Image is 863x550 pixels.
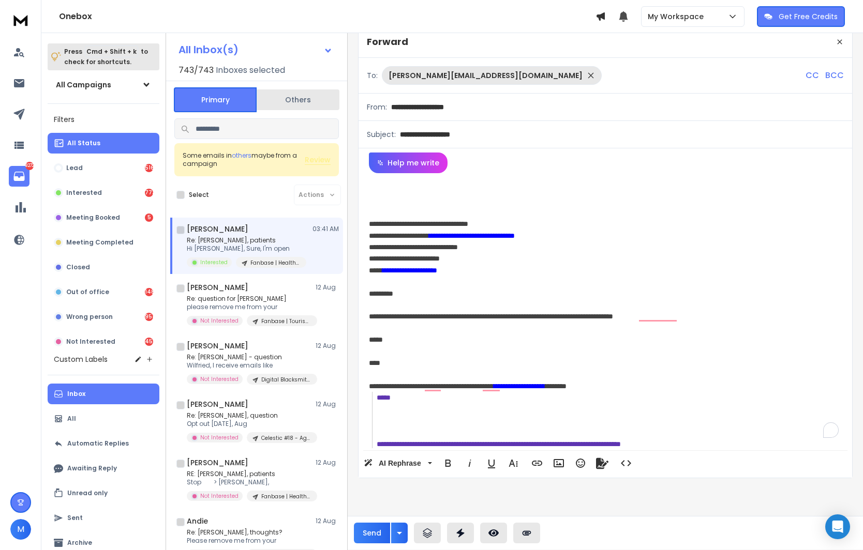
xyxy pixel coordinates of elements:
button: Primary [174,87,257,112]
p: CC [806,69,819,82]
p: 12 Aug [316,517,339,525]
p: Stop > [PERSON_NAME], [187,478,311,486]
span: AI Rephrase [377,459,423,468]
p: Fanbase | Tourism | AI [261,317,311,325]
button: Awaiting Reply [48,458,159,479]
button: Not Interested4541 [48,331,159,352]
div: To enrich screen reader interactions, please activate Accessibility in Grammarly extension settings [359,173,849,448]
button: Inbox [48,384,159,404]
h1: All Inbox(s) [178,44,239,55]
a: 8272 [9,166,29,187]
h1: Onebox [59,10,596,23]
p: Lead [66,164,83,172]
button: More Text [503,453,523,473]
p: Get Free Credits [779,11,838,22]
p: Not Interested [200,375,239,383]
button: All [48,408,159,429]
button: All Campaigns [48,74,159,95]
button: All Status [48,133,159,154]
p: Awaiting Reply [67,464,117,472]
button: Review [305,155,331,165]
p: All Status [67,139,100,147]
h1: All Campaigns [56,80,111,90]
p: Archive [67,539,92,547]
div: Some emails in maybe from a campaign [183,151,305,168]
button: Send [354,523,390,543]
p: Unread only [67,489,108,497]
h3: Custom Labels [54,354,108,364]
p: To: [367,70,378,81]
p: Interested [200,258,228,266]
p: Digital Blacksmiths #4 - Amazon | AI Campaign [261,376,311,384]
button: Signature [592,453,612,473]
button: Unread only [48,483,159,503]
h1: [PERSON_NAME] [187,341,248,351]
button: Code View [616,453,636,473]
button: Wrong person954 [48,307,159,327]
button: All Inbox(s) [170,39,341,60]
button: Meeting Completed [48,232,159,253]
p: Not Interested [200,317,239,325]
button: Help me write [369,152,448,173]
p: 03:41 AM [313,225,339,233]
button: Out of office1483 [48,282,159,302]
button: Bold (⌘B) [438,453,458,473]
p: Automatic Replies [67,439,129,448]
p: Closed [66,263,90,271]
button: Lead516 [48,158,159,178]
button: Insert Link (⌘K) [527,453,547,473]
p: RE: [PERSON_NAME], patients [187,470,311,478]
span: 743 / 743 [178,64,214,77]
p: Interested [66,189,102,197]
label: Select [189,191,209,199]
p: [PERSON_NAME][EMAIL_ADDRESS][DOMAIN_NAME] [389,70,583,81]
p: Wilfried, I receive emails like [187,361,311,370]
button: AI Rephrase [362,453,434,473]
p: Opt out [DATE], Aug [187,420,311,428]
button: Closed [48,257,159,278]
button: Emoticons [571,453,590,473]
button: M [10,519,31,540]
p: Not Interested [200,492,239,500]
button: Insert Image (⌘P) [549,453,569,473]
p: Not Interested [66,338,115,346]
div: 5 [145,213,153,222]
p: Fanbase | Healthcare | AI [250,259,300,267]
span: Cmd + Shift + k [85,45,138,57]
div: 516 [145,164,153,172]
button: Meeting Booked5 [48,207,159,228]
p: From: [367,102,387,112]
h1: [PERSON_NAME] [187,399,248,409]
p: 8272 [25,162,34,170]
p: Wrong person [66,313,113,321]
p: Re: [PERSON_NAME], patients [187,236,306,245]
p: Celestic #18 - Agencies | [GEOGRAPHIC_DATA] | PERFORMANCE | AI CAMPAIGN [261,434,311,442]
div: 1483 [145,288,153,296]
p: Fanbase | Healthcare | AI [261,493,311,500]
p: 12 Aug [316,342,339,350]
p: Re: [PERSON_NAME], thoughts? [187,528,311,537]
button: Sent [48,508,159,528]
img: logo [10,10,31,29]
p: Press to check for shortcuts. [64,47,148,67]
p: BCC [825,69,844,82]
p: please remove me from your [187,303,311,311]
div: 4541 [145,338,153,346]
p: 12 Aug [316,459,339,467]
div: 773 [145,189,153,197]
button: Get Free Credits [757,6,845,27]
p: 12 Aug [316,283,339,292]
div: Open Intercom Messenger [825,514,850,539]
div: 954 [145,313,153,321]
p: Meeting Booked [66,213,120,222]
p: Hi [PERSON_NAME], Sure, I'm open [187,245,306,253]
h1: [PERSON_NAME] [187,282,248,293]
p: Subject: [367,129,396,140]
h1: [PERSON_NAME] [187,457,248,468]
p: Re: question for [PERSON_NAME] [187,295,311,303]
p: All [67,415,76,423]
p: Out of office [66,288,109,296]
p: Sent [67,514,83,522]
